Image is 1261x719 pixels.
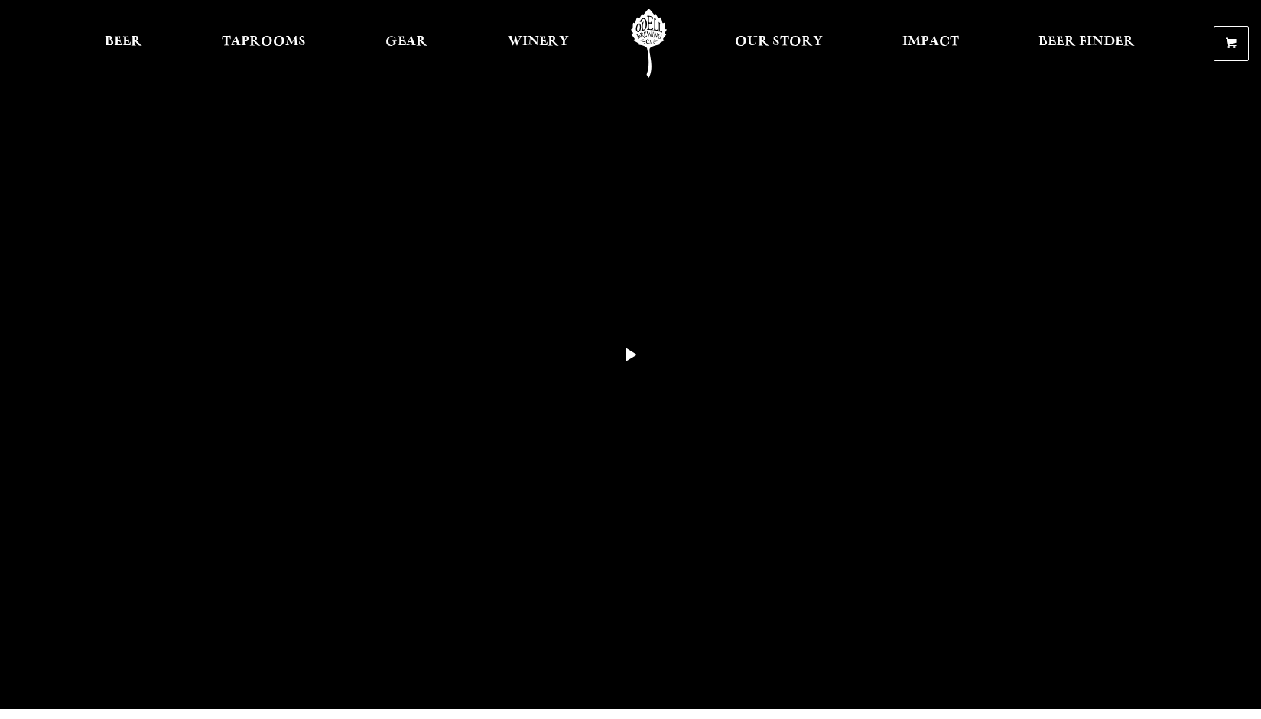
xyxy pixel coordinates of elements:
[902,36,959,48] span: Impact
[222,36,306,48] span: Taprooms
[892,9,969,78] a: Impact
[95,9,152,78] a: Beer
[385,36,427,48] span: Gear
[1038,36,1135,48] span: Beer Finder
[498,9,579,78] a: Winery
[105,36,142,48] span: Beer
[508,36,569,48] span: Winery
[375,9,437,78] a: Gear
[212,9,316,78] a: Taprooms
[620,9,678,78] a: Odell Home
[735,36,823,48] span: Our Story
[1029,9,1145,78] a: Beer Finder
[725,9,833,78] a: Our Story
